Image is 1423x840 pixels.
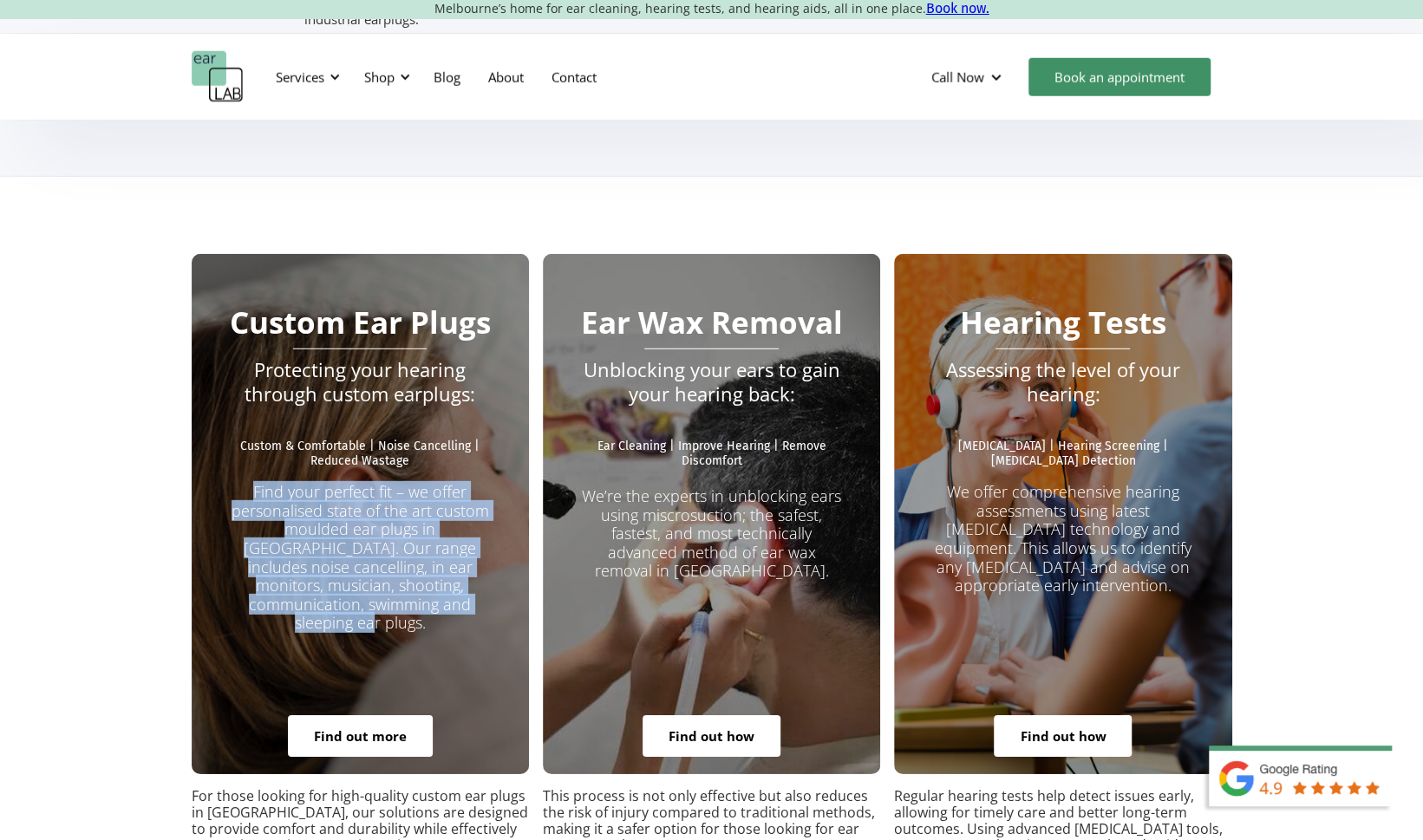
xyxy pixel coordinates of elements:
strong: Hearing Tests [960,302,1166,342]
div: Services [276,68,324,86]
div: Call Now [917,51,1020,103]
a: Find out more [288,715,433,757]
p: We offer comprehensive hearing assessments using latest [MEDICAL_DATA] technology and equipment. ... [929,483,1197,596]
em: Assessing the level of your hearing: [946,356,1180,407]
p: Ear Cleaning | Improve Hearing | Remove Discomfort [578,440,845,469]
a: Book an appointment [1028,58,1211,96]
strong: Ear Wax Removal [580,302,842,342]
strong: Custom Ear Plugs [230,302,491,342]
a: Find out how [994,715,1132,757]
div: Shop [364,68,395,86]
em: Unblocking your ears to gain your hearing back: [583,356,839,407]
p: Custom & Comfortable | Noise Cancelling | Reduced Wastage ‍ [226,440,494,483]
em: Protecting your hearing through custom earplugs: [245,356,475,407]
p: [MEDICAL_DATA] | Hearing Screening | [MEDICAL_DATA] Detection ‍ [929,440,1197,483]
a: Blog [420,52,474,102]
a: home [192,51,244,103]
div: Shop [354,51,415,103]
a: Find out how [643,715,780,757]
a: Contact [538,52,610,102]
a: About [474,52,538,102]
p: We’re the experts in unblocking ears using miscrosuction; the safest, fastest, and most technical... [578,468,845,581]
div: Call Now [931,68,984,86]
p: Find your perfect fit – we offer personalised state of the art custom moulded ear plugs in [GEOGR... [226,483,494,633]
div: Services [265,51,345,103]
